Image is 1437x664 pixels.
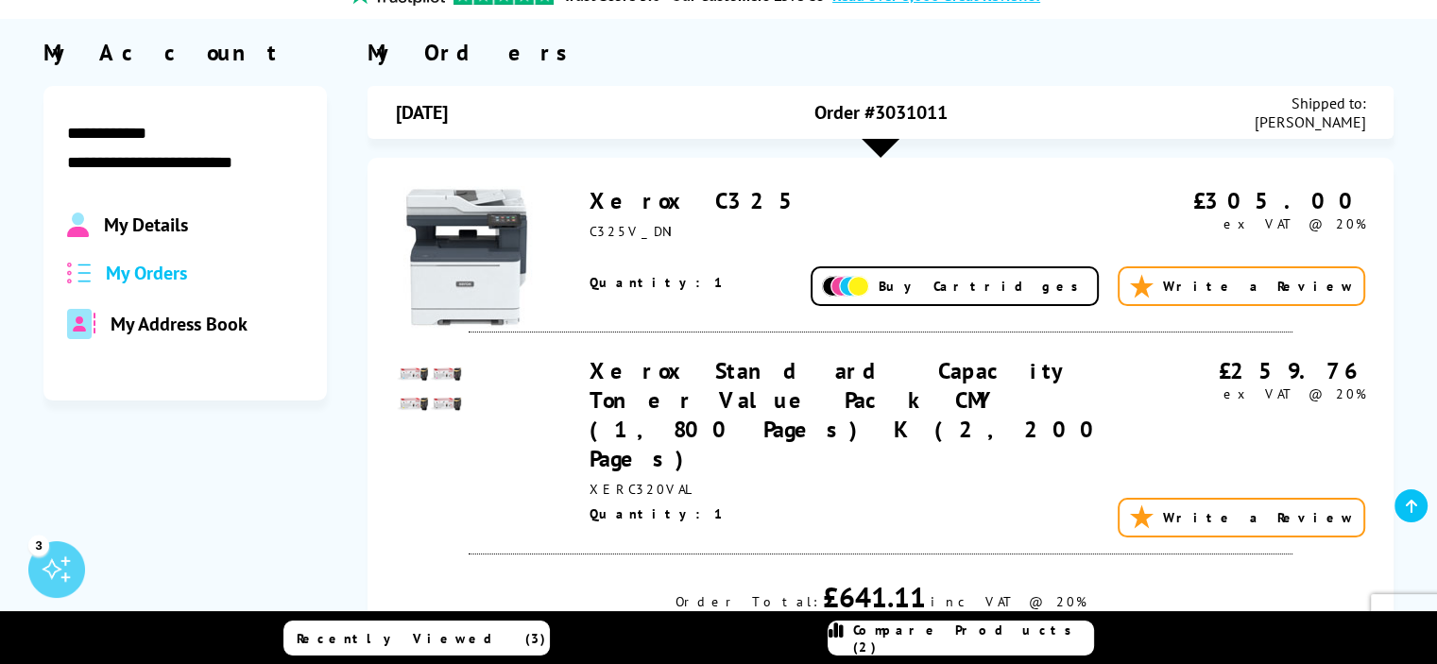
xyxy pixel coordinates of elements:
span: Buy Cartridges [879,278,1087,295]
span: [PERSON_NAME] [1254,112,1365,131]
span: Quantity: 1 [590,274,726,291]
a: Recently Viewed (3) [283,621,550,655]
a: Buy Cartridges [811,266,1099,306]
span: My Details [104,213,188,237]
img: Xerox Standard Capacity Toner Value Pack CMY (1,800 Pages) K (2,200 Pages) [396,356,462,422]
img: all-order.svg [67,263,92,284]
span: Quantity: 1 [590,505,726,522]
div: £641.11 [823,578,926,615]
a: Compare Products (2) [828,621,1094,655]
span: [DATE] [396,100,448,125]
span: Compare Products (2) [853,621,1093,655]
img: Add Cartridges [822,276,869,298]
div: ex VAT @ 20% [1133,385,1365,402]
div: Order Total: [676,593,818,610]
div: 3 [28,535,49,555]
div: inc VAT @ 20% [931,593,1086,610]
a: Write a Review [1118,266,1365,306]
div: XERC320VAL [590,481,1133,498]
div: ex VAT @ 20% [1133,215,1365,232]
div: C325V_DNI [590,223,1133,240]
a: Xerox Standard Capacity Toner Value Pack CMY (1,800 Pages) K (2,200 Pages) [590,356,1107,473]
span: My Orders [106,261,187,285]
span: Order #3031011 [814,100,948,125]
span: Write a Review [1162,278,1354,295]
img: Profile.svg [67,213,89,237]
div: My Account [43,38,327,67]
span: My Address Book [111,312,248,336]
img: address-book-duotone-solid.svg [67,309,95,339]
img: Xerox C325 [396,186,538,328]
a: Xerox C325 [590,186,808,215]
div: £305.00 [1133,186,1365,215]
span: Write a Review [1162,509,1354,526]
a: Write a Review [1118,498,1365,537]
span: Shipped to: [1254,94,1365,112]
div: £259.76 [1133,356,1365,385]
span: Recently Viewed (3) [297,630,546,647]
div: My Orders [368,38,1394,67]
